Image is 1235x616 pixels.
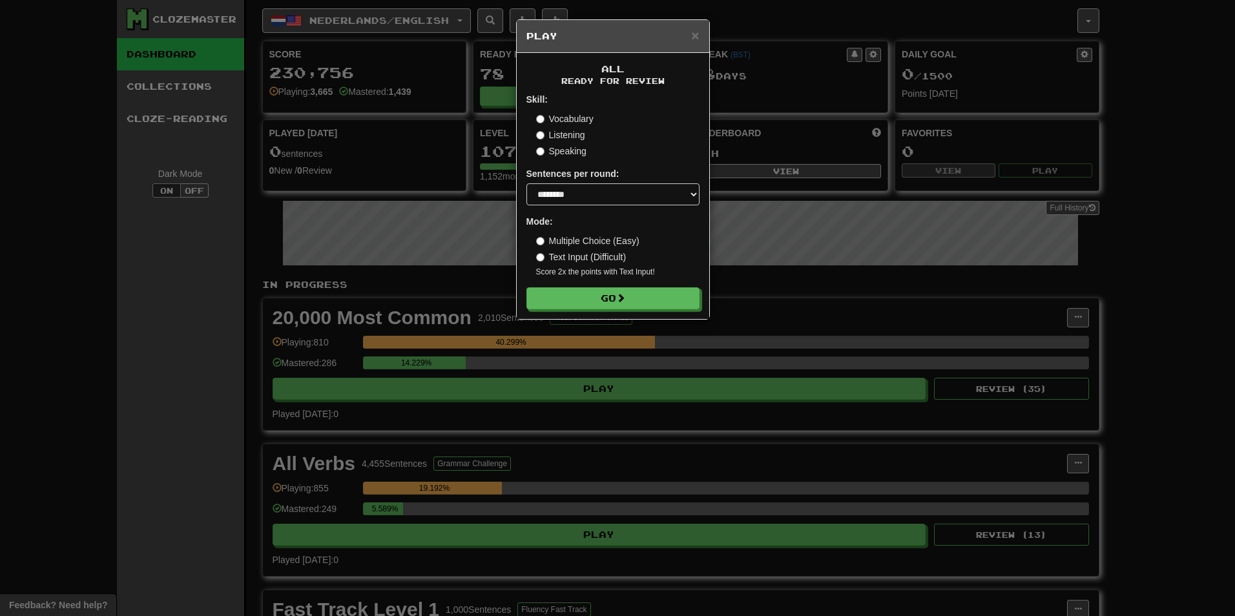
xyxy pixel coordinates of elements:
[691,28,699,43] span: ×
[526,167,619,180] label: Sentences per round:
[536,267,700,278] small: Score 2x the points with Text Input !
[536,237,545,245] input: Multiple Choice (Easy)
[536,131,545,139] input: Listening
[691,28,699,42] button: Close
[526,287,700,309] button: Go
[526,30,700,43] h5: Play
[536,128,585,141] label: Listening
[526,94,548,105] strong: Skill:
[601,63,625,74] span: All
[526,76,700,87] small: Ready for Review
[536,251,627,263] label: Text Input (Difficult)
[536,234,639,247] label: Multiple Choice (Easy)
[536,112,594,125] label: Vocabulary
[536,115,545,123] input: Vocabulary
[536,147,545,156] input: Speaking
[536,145,586,158] label: Speaking
[526,216,553,227] strong: Mode:
[536,253,545,262] input: Text Input (Difficult)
